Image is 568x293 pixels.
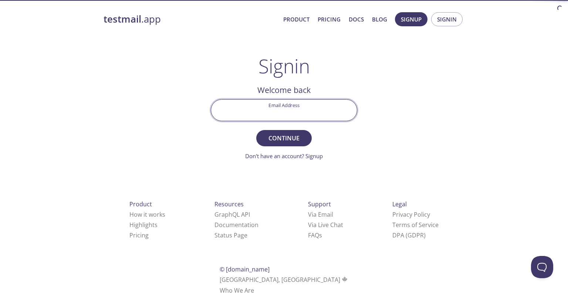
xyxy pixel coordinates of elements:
a: Documentation [214,221,258,229]
span: © [DOMAIN_NAME] [220,265,270,273]
span: Support [308,200,331,208]
a: How it works [129,210,165,219]
a: Pricing [129,231,149,239]
a: FAQ [308,231,322,239]
span: Legal [392,200,407,208]
span: Continue [264,133,304,143]
span: Signup [401,14,422,24]
a: GraphQL API [214,210,250,219]
span: Signin [437,14,457,24]
a: Via Live Chat [308,221,343,229]
iframe: Help Scout Beacon - Open [531,256,553,278]
span: Resources [214,200,244,208]
a: Pricing [318,14,341,24]
a: Privacy Policy [392,210,430,219]
a: Via Email [308,210,333,219]
h1: Signin [258,55,310,77]
a: Highlights [129,221,158,229]
button: Continue [256,130,312,146]
button: Signup [395,12,427,26]
span: [GEOGRAPHIC_DATA], [GEOGRAPHIC_DATA] [220,276,349,284]
a: testmail.app [104,13,277,26]
button: Signin [431,12,463,26]
a: Terms of Service [392,221,439,229]
a: Product [283,14,310,24]
a: Docs [349,14,364,24]
a: DPA (GDPR) [392,231,426,239]
a: Blog [372,14,387,24]
a: Don't have an account? Signup [245,152,323,160]
a: Status Page [214,231,247,239]
span: Product [129,200,152,208]
strong: testmail [104,13,141,26]
h2: Welcome back [211,84,357,96]
span: s [319,231,322,239]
